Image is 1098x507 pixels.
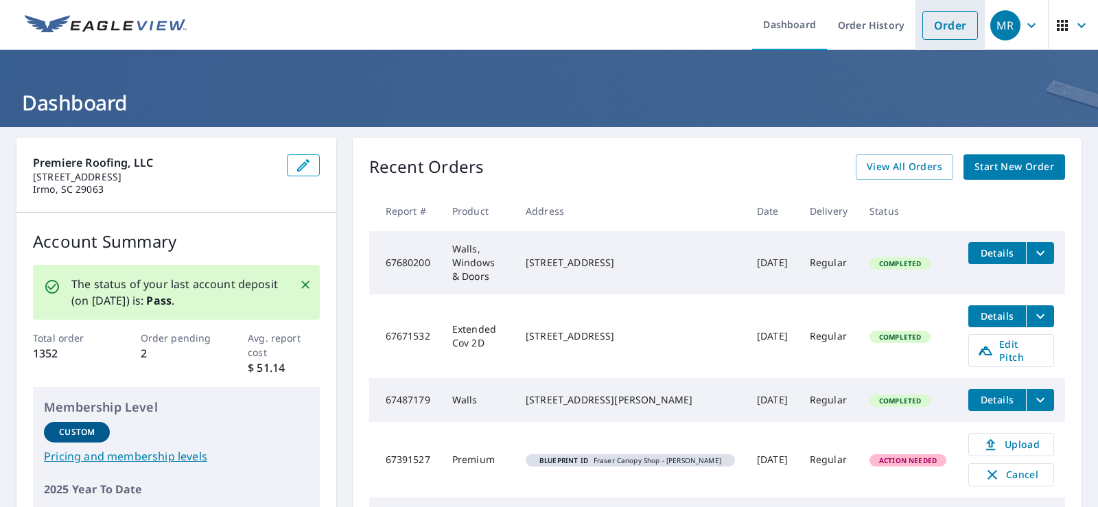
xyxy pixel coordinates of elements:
[441,191,515,231] th: Product
[146,293,172,308] b: Pass
[983,467,1040,483] span: Cancel
[33,345,104,362] p: 1352
[974,158,1054,176] span: Start New Order
[968,433,1054,456] a: Upload
[539,457,588,464] em: Blueprint ID
[441,294,515,378] td: Extended Cov 2D
[71,276,283,309] p: The status of your last account deposit (on [DATE]) is: .
[977,246,1018,259] span: Details
[369,294,441,378] td: 67671532
[977,309,1018,322] span: Details
[856,154,953,180] a: View All Orders
[968,242,1026,264] button: detailsBtn-67680200
[799,378,858,422] td: Regular
[141,331,212,345] p: Order pending
[799,191,858,231] th: Delivery
[369,422,441,497] td: 67391527
[977,436,1045,453] span: Upload
[871,332,929,342] span: Completed
[248,331,319,359] p: Avg. report cost
[526,329,735,343] div: [STREET_ADDRESS]
[515,191,746,231] th: Address
[746,191,799,231] th: Date
[871,456,945,465] span: Action Needed
[16,89,1082,117] h1: Dashboard
[977,393,1018,406] span: Details
[44,481,309,497] p: 2025 Year To Date
[33,171,276,183] p: [STREET_ADDRESS]
[990,10,1020,40] div: MR
[25,15,187,36] img: EV Logo
[441,231,515,294] td: Walls, Windows & Doors
[33,154,276,171] p: Premiere Roofing, LLC
[799,231,858,294] td: Regular
[296,276,314,294] button: Close
[746,231,799,294] td: [DATE]
[968,463,1054,486] button: Cancel
[441,378,515,422] td: Walls
[526,393,735,407] div: [STREET_ADDRESS][PERSON_NAME]
[968,389,1026,411] button: detailsBtn-67487179
[369,191,441,231] th: Report #
[1026,389,1054,411] button: filesDropdownBtn-67487179
[746,378,799,422] td: [DATE]
[867,158,942,176] span: View All Orders
[33,183,276,196] p: Irmo, SC 29063
[1026,242,1054,264] button: filesDropdownBtn-67680200
[248,359,319,376] p: $ 51.14
[59,426,95,438] p: Custom
[799,294,858,378] td: Regular
[44,448,309,464] a: Pricing and membership levels
[746,422,799,497] td: [DATE]
[33,331,104,345] p: Total order
[968,334,1054,367] a: Edit Pitch
[44,398,309,416] p: Membership Level
[799,422,858,497] td: Regular
[141,345,212,362] p: 2
[526,256,735,270] div: [STREET_ADDRESS]
[858,191,957,231] th: Status
[33,229,320,254] p: Account Summary
[1026,305,1054,327] button: filesDropdownBtn-67671532
[922,11,978,40] a: Order
[871,396,929,405] span: Completed
[977,338,1045,364] span: Edit Pitch
[369,231,441,294] td: 67680200
[871,259,929,268] span: Completed
[369,154,484,180] p: Recent Orders
[963,154,1065,180] a: Start New Order
[369,378,441,422] td: 67487179
[968,305,1026,327] button: detailsBtn-67671532
[531,457,729,464] span: Fraser Canopy Shop - [PERSON_NAME]
[441,422,515,497] td: Premium
[746,294,799,378] td: [DATE]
